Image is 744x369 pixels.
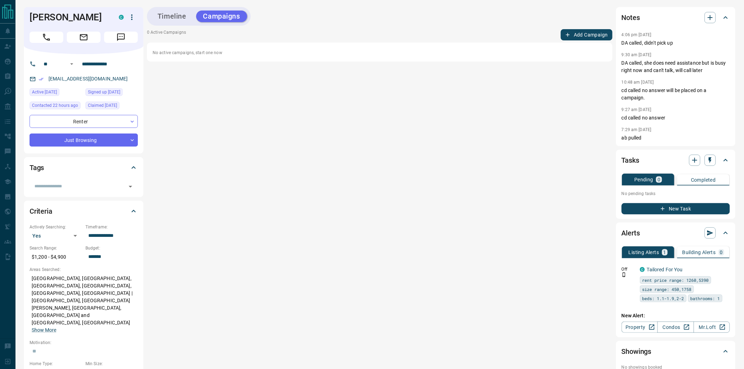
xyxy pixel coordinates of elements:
[30,134,138,147] div: Just Browsing
[147,29,186,40] p: 0 Active Campaigns
[30,339,138,346] p: Motivation:
[622,227,640,239] h2: Alerts
[153,50,607,56] p: No active campaigns, start one now
[622,87,730,102] p: cd called no answer will be placed on a campaign.
[622,203,730,214] button: New Task
[30,361,82,367] p: Home Type:
[622,155,639,166] h2: Tasks
[30,203,138,220] div: Criteria
[561,29,612,40] button: Add Campaign
[30,115,138,128] div: Renter
[622,127,652,132] p: 7:29 am [DATE]
[88,89,120,96] span: Signed up [DATE]
[150,11,193,22] button: Timeline
[691,177,716,182] p: Completed
[720,250,723,255] p: 0
[622,134,730,142] p: ab pulled
[622,266,636,272] p: Off
[622,39,730,47] p: DA called, didn't pick up
[622,32,652,37] p: 4:06 pm [DATE]
[49,76,128,82] a: [EMAIL_ADDRESS][DOMAIN_NAME]
[642,295,684,302] span: beds: 1.1-1.9,2-2
[640,267,645,272] div: condos.ca
[622,322,658,333] a: Property
[622,152,730,169] div: Tasks
[647,267,683,272] a: Tailored For You
[30,102,82,111] div: Tue Aug 12 2025
[196,11,247,22] button: Campaigns
[104,32,138,43] span: Message
[32,89,57,96] span: Active [DATE]
[30,224,82,230] p: Actively Searching:
[622,9,730,26] div: Notes
[658,177,660,182] p: 0
[85,361,138,367] p: Min Size:
[30,88,82,98] div: Mon Aug 11 2025
[622,52,652,57] p: 9:30 am [DATE]
[658,322,694,333] a: Condos
[32,102,78,109] span: Contacted 22 hours ago
[634,177,653,182] p: Pending
[85,224,138,230] p: Timeframe:
[642,286,692,293] span: size range: 450,1758
[39,77,44,82] svg: Email Verified
[622,107,652,112] p: 9:27 am [DATE]
[629,250,659,255] p: Listing Alerts
[622,343,730,360] div: Showings
[622,80,654,85] p: 10:48 am [DATE]
[126,182,135,192] button: Open
[682,250,716,255] p: Building Alerts
[30,230,82,241] div: Yes
[622,59,730,74] p: DA called, she does need assistance but is busy right now and can't talk, will call later
[30,159,138,176] div: Tags
[30,245,82,251] p: Search Range:
[85,102,138,111] div: Mon Jun 23 2025
[622,346,652,357] h2: Showings
[85,245,138,251] p: Budget:
[622,312,730,319] p: New Alert:
[30,162,44,173] h2: Tags
[85,88,138,98] div: Sat Jun 21 2025
[30,12,108,23] h1: [PERSON_NAME]
[88,102,117,109] span: Claimed [DATE]
[32,326,56,334] button: Show More
[622,225,730,241] div: Alerts
[663,250,666,255] p: 1
[622,114,730,122] p: cd called no answer
[67,32,101,43] span: Email
[68,60,76,68] button: Open
[30,273,138,336] p: [GEOGRAPHIC_DATA], [GEOGRAPHIC_DATA], [GEOGRAPHIC_DATA], [GEOGRAPHIC_DATA], [GEOGRAPHIC_DATA], [G...
[622,272,627,277] svg: Push Notification Only
[30,32,63,43] span: Call
[30,206,52,217] h2: Criteria
[642,277,709,284] span: rent price range: 1260,5390
[694,322,730,333] a: Mr.Loft
[30,251,82,263] p: $1,200 - $4,900
[622,188,730,199] p: No pending tasks
[119,15,124,20] div: condos.ca
[691,295,720,302] span: bathrooms: 1
[622,12,640,23] h2: Notes
[30,266,138,273] p: Areas Searched:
